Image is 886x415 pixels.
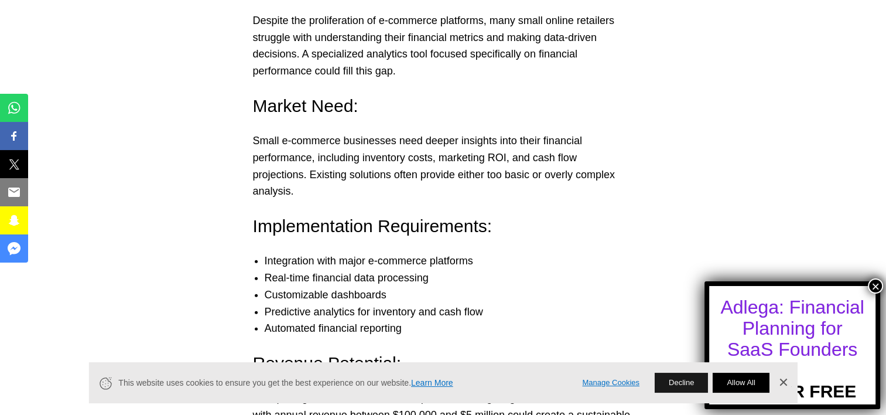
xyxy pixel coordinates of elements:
h4: Revenue Potential: [253,351,634,376]
button: Close [868,278,883,294]
h4: Implementation Requirements: [253,214,634,239]
button: Decline [655,373,708,393]
li: Real-time financial data processing [265,270,645,287]
p: Despite the proliferation of e-commerce platforms, many small online retailers struggle with unde... [253,12,634,80]
a: Learn More [411,378,453,387]
li: Automated financial reporting [265,320,645,337]
a: TRY FOR FREE [728,362,856,402]
button: Allow All [713,373,769,393]
li: Customizable dashboards [265,287,645,304]
div: Adlega: Financial Planning for SaaS Founders [720,297,865,360]
a: Dismiss Banner [774,374,792,392]
h4: Market Need: [253,94,634,118]
svg: Cookie Icon [98,376,112,390]
li: Predictive analytics for inventory and cash flow [265,304,645,321]
p: Small e-commerce businesses need deeper insights into their financial performance, including inve... [253,132,634,200]
li: Integration with major e-commerce platforms [265,253,645,270]
span: This website uses cookies to ensure you get the best experience on our website. [118,377,566,389]
a: Manage Cookies [582,377,639,389]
